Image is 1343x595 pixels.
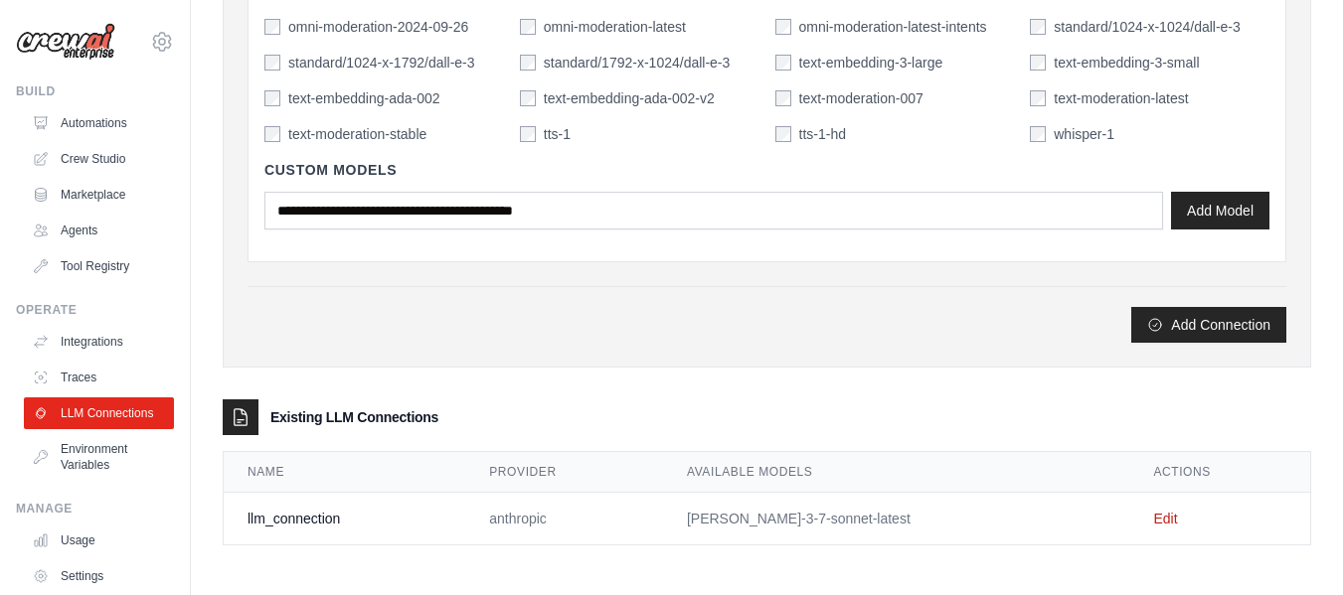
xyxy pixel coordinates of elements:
[264,160,1269,180] h4: Custom Models
[224,452,465,493] th: Name
[663,493,1129,545] td: [PERSON_NAME]-3-7-sonnet-latest
[520,55,536,71] input: standard/1792-x-1024/dall-e-3
[1030,55,1046,71] input: text-embedding-3-small
[16,302,174,318] div: Operate
[775,55,791,71] input: text-embedding-3-large
[288,124,426,144] label: text-moderation-stable
[24,250,174,282] a: Tool Registry
[1030,126,1046,142] input: whisper-1
[264,126,280,142] input: text-moderation-stable
[1054,53,1199,73] label: text-embedding-3-small
[264,19,280,35] input: omni-moderation-2024-09-26
[24,143,174,175] a: Crew Studio
[799,124,846,144] label: tts-1-hd
[16,23,115,61] img: Logo
[16,83,174,99] div: Build
[1153,511,1177,526] a: Edit
[264,55,280,71] input: standard/1024-x-1792/dall-e-3
[24,524,174,556] a: Usage
[544,53,731,73] label: standard/1792-x-1024/dall-e-3
[288,53,475,73] label: standard/1024-x-1792/dall-e-3
[1054,124,1114,144] label: whisper-1
[1129,452,1310,493] th: Actions
[544,88,715,108] label: text-embedding-ada-002-v2
[799,53,943,73] label: text-embedding-3-large
[799,17,987,37] label: omni-moderation-latest-intents
[16,501,174,517] div: Manage
[24,326,174,358] a: Integrations
[663,452,1129,493] th: Available Models
[1054,88,1188,108] label: text-moderation-latest
[465,493,663,545] td: anthropic
[1030,90,1046,106] input: text-moderation-latest
[465,452,663,493] th: Provider
[224,493,465,545] td: llm_connection
[775,90,791,106] input: text-moderation-007
[264,90,280,106] input: text-embedding-ada-002
[24,107,174,139] a: Automations
[1131,307,1286,343] button: Add Connection
[775,126,791,142] input: tts-1-hd
[24,215,174,246] a: Agents
[775,19,791,35] input: omni-moderation-latest-intents
[24,560,174,592] a: Settings
[520,126,536,142] input: tts-1
[520,90,536,106] input: text-embedding-ada-002-v2
[799,88,923,108] label: text-moderation-007
[288,88,440,108] label: text-embedding-ada-002
[288,17,468,37] label: omni-moderation-2024-09-26
[270,407,438,427] h3: Existing LLM Connections
[24,433,174,481] a: Environment Variables
[24,397,174,429] a: LLM Connections
[520,19,536,35] input: omni-moderation-latest
[1054,17,1241,37] label: standard/1024-x-1024/dall-e-3
[24,179,174,211] a: Marketplace
[24,362,174,393] a: Traces
[1030,19,1046,35] input: standard/1024-x-1024/dall-e-3
[544,17,686,37] label: omni-moderation-latest
[1171,192,1269,229] button: Add Model
[544,124,571,144] label: tts-1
